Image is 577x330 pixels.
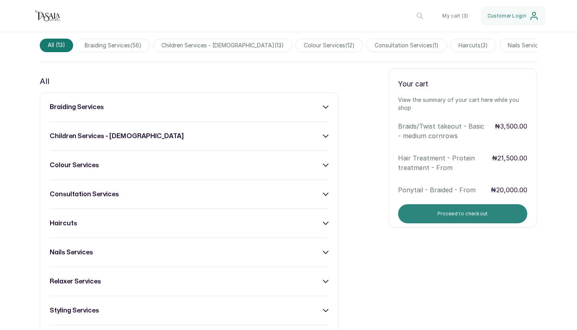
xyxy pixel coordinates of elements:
span: children services - [DEMOGRAPHIC_DATA](13) [153,39,292,52]
h3: colour services [50,160,99,170]
span: Customer Login [488,13,526,19]
h3: nails services [50,248,93,257]
p: Ponytail - Braided - From [398,185,489,195]
p: All [40,75,49,88]
p: ₦21,500.00 [492,153,527,172]
span: colour services(12) [295,39,363,52]
p: Your cart [398,78,527,90]
h3: children services - [DEMOGRAPHIC_DATA] [50,131,184,141]
button: Customer Login [481,6,545,25]
h3: relaxer services [50,277,101,286]
span: All (13) [40,39,73,52]
span: consultation services(1) [366,39,447,52]
p: ₦3,500.00 [495,121,527,141]
button: Proceed to checkout [398,204,527,223]
span: nails services(18) [499,39,562,52]
h3: haircuts [50,219,77,228]
h3: consultation services [50,189,119,199]
img: business logo [32,8,64,24]
p: Braids/Twist takeout - Basic - medium cornrows [398,121,489,141]
p: ₦20,000.00 [491,185,527,195]
span: haircuts(3) [450,39,496,52]
h3: braiding services [50,102,104,112]
span: braiding services(56) [76,39,150,52]
p: Hair Treatment - Protein treatment - From [398,153,489,172]
button: My cart (3) [436,6,474,25]
h3: styling services [50,306,99,315]
p: View the summary of your cart here while you shop [398,96,527,112]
